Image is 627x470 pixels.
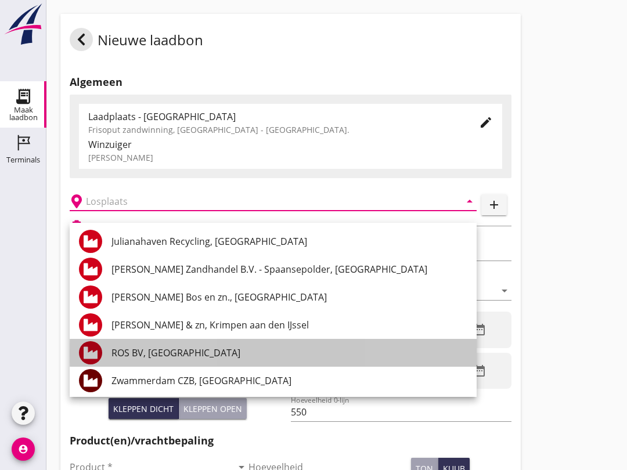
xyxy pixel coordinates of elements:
[179,398,247,419] button: Kleppen open
[487,198,501,212] i: add
[111,374,467,388] div: Zwammerdam CZB, [GEOGRAPHIC_DATA]
[111,318,467,332] div: [PERSON_NAME] & zn, Krimpen aan den IJssel
[6,156,40,164] div: Terminals
[70,433,511,449] h2: Product(en)/vrachtbepaling
[111,262,467,276] div: [PERSON_NAME] Zandhandel B.V. - Spaansepolder, [GEOGRAPHIC_DATA]
[498,284,511,298] i: arrow_drop_down
[183,403,242,415] div: Kleppen open
[70,74,511,90] h2: Algemeen
[291,403,512,421] input: Hoeveelheid 0-lijn
[2,3,44,46] img: logo-small.a267ee39.svg
[111,234,467,248] div: Julianahaven Recycling, [GEOGRAPHIC_DATA]
[113,403,174,415] div: Kleppen dicht
[88,220,147,231] h2: Beladen vaartuig
[88,138,493,151] div: Winzuiger
[473,323,487,337] i: date_range
[111,290,467,304] div: [PERSON_NAME] Bos en zn., [GEOGRAPHIC_DATA]
[88,124,460,136] div: Frisoput zandwinning, [GEOGRAPHIC_DATA] - [GEOGRAPHIC_DATA].
[12,438,35,461] i: account_circle
[88,110,460,124] div: Laadplaats - [GEOGRAPHIC_DATA]
[70,28,203,56] div: Nieuwe laadbon
[88,151,493,164] div: [PERSON_NAME]
[463,194,477,208] i: arrow_drop_down
[473,364,487,378] i: date_range
[111,346,467,360] div: ROS BV, [GEOGRAPHIC_DATA]
[109,398,179,419] button: Kleppen dicht
[86,192,444,211] input: Losplaats
[479,115,493,129] i: edit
